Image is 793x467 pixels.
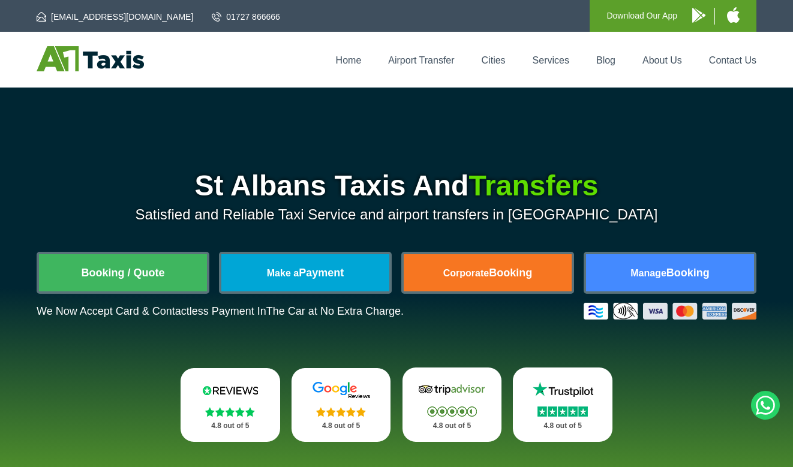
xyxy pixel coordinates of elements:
a: Airport Transfer [388,55,454,65]
img: A1 Taxis iPhone App [727,7,740,23]
h1: St Albans Taxis And [37,171,756,200]
a: Home [336,55,362,65]
a: ManageBooking [586,254,754,291]
img: Stars [537,406,588,417]
a: [EMAIL_ADDRESS][DOMAIN_NAME] [37,11,193,23]
span: Transfers [468,170,598,201]
p: 4.8 out of 5 [416,418,489,433]
a: Contact Us [709,55,756,65]
img: Tripadvisor [416,381,488,399]
p: 4.8 out of 5 [526,418,599,433]
p: 4.8 out of 5 [194,418,267,433]
img: A1 Taxis St Albans LTD [37,46,144,71]
a: Blog [596,55,615,65]
img: Stars [205,407,255,417]
img: Stars [316,407,366,417]
a: CorporateBooking [404,254,572,291]
p: We Now Accept Card & Contactless Payment In [37,305,404,318]
span: The Car at No Extra Charge. [266,305,404,317]
a: Reviews.io Stars 4.8 out of 5 [181,368,280,442]
span: Manage [630,268,666,278]
p: 4.8 out of 5 [305,418,378,433]
img: Google [305,381,377,399]
span: Make a [267,268,299,278]
a: Cities [482,55,506,65]
img: Reviews.io [194,381,266,399]
img: Stars [427,406,477,417]
span: Corporate [443,268,489,278]
a: Services [533,55,569,65]
p: Download Our App [606,8,677,23]
p: Satisfied and Reliable Taxi Service and airport transfers in [GEOGRAPHIC_DATA] [37,206,756,223]
a: Tripadvisor Stars 4.8 out of 5 [402,367,502,442]
img: A1 Taxis Android App [692,8,705,23]
a: Booking / Quote [39,254,207,291]
a: Google Stars 4.8 out of 5 [292,368,391,442]
img: Credit And Debit Cards [584,303,756,320]
a: Trustpilot Stars 4.8 out of 5 [513,367,612,442]
img: Trustpilot [527,381,599,399]
a: About Us [642,55,682,65]
a: Make aPayment [221,254,389,291]
a: 01727 866666 [212,11,280,23]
